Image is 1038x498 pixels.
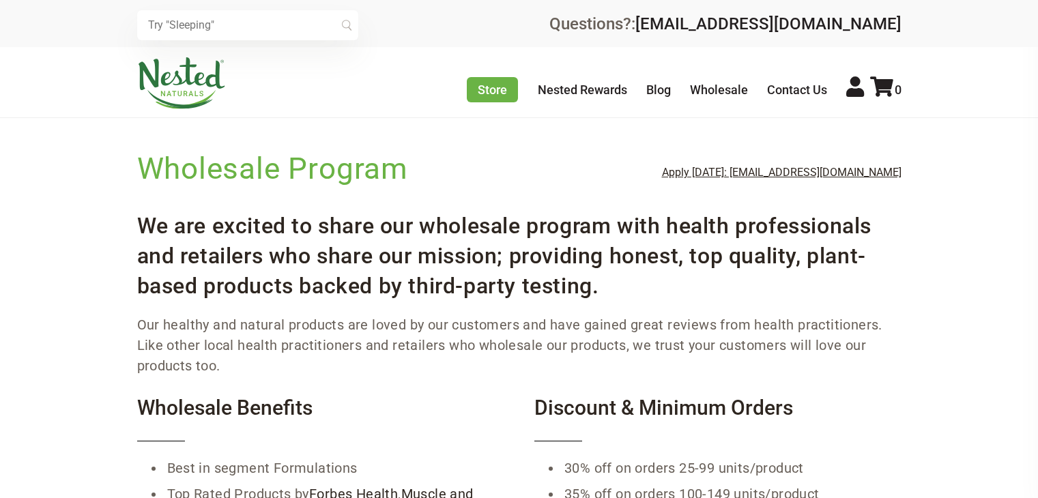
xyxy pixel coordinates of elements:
h4: Discount & Minimum Orders [534,396,902,441]
a: Store [467,77,518,102]
a: Contact Us [767,83,827,97]
h4: Wholesale Benefits [137,396,504,441]
div: Questions?: [549,16,902,32]
a: Blog [646,83,671,97]
a: Wholesale [690,83,748,97]
li: Best in segment Formulations [164,455,504,481]
img: Nested Naturals [137,57,226,109]
input: Try "Sleeping" [137,10,358,40]
span: 0 [895,83,902,97]
p: Our healthy and natural products are loved by our customers and have gained great reviews from he... [137,314,902,376]
h1: Wholesale Program [137,148,409,189]
a: Nested Rewards [538,83,627,97]
a: [EMAIL_ADDRESS][DOMAIN_NAME] [635,14,902,33]
h3: We are excited to share our wholesale program with health professionals and retailers who share o... [137,200,902,301]
a: 0 [870,83,902,97]
li: 30% off on orders 25-99 units/product [562,455,902,481]
a: Apply [DATE]: [EMAIL_ADDRESS][DOMAIN_NAME] [662,166,902,179]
